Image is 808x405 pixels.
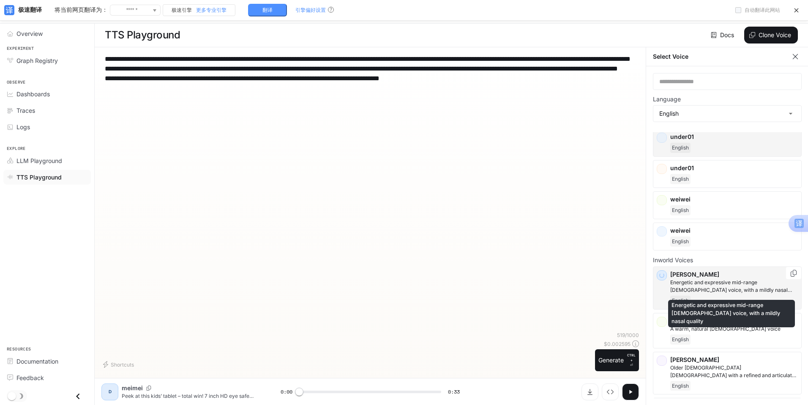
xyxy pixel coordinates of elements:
span: English [670,381,691,391]
span: 0:00 [281,388,292,396]
span: English [670,143,691,153]
p: Language [653,96,681,102]
p: [PERSON_NAME] [670,270,798,279]
button: Download audio [581,383,598,400]
h1: TTS Playground [105,27,180,43]
button: Copy Voice ID [789,270,798,277]
span: Graph Registry [16,56,58,65]
div: Energetic and expressive mid-range [DEMOGRAPHIC_DATA] voice, with a mildly nasal quality [668,300,795,327]
p: weiwei [670,226,798,235]
div: English [653,106,801,122]
a: Traces [3,103,91,118]
span: Overview [16,29,43,38]
button: Clone Voice [744,27,798,43]
p: [PERSON_NAME] [670,356,798,364]
a: Overview [3,26,91,41]
p: Energetic and expressive mid-range male voice, with a mildly nasal quality [670,279,798,294]
button: GenerateCTRL +⏎ [595,349,639,371]
div: D [103,385,117,399]
span: Traces [16,106,35,115]
span: English [670,174,691,184]
p: under01 [670,133,798,141]
span: Logs [16,122,30,131]
span: Feedback [16,373,44,382]
a: Logs [3,120,91,134]
a: Docs [709,27,737,43]
p: 519 / 1000 [617,332,639,339]
button: Shortcuts [101,358,137,371]
span: Dashboards [16,90,50,98]
button: Close drawer [68,388,87,405]
a: Documentation [3,354,91,369]
p: ⏎ [627,353,636,368]
p: meimei [122,384,143,392]
button: Inspect [602,383,619,400]
p: Older British male with a refined and articulate voice [670,364,798,379]
p: A warm, natural female voice [670,325,798,333]
p: weiwei [670,195,798,204]
p: under01 [670,164,798,172]
span: English [670,205,691,215]
p: CTRL + [627,353,636,363]
span: Documentation [16,357,58,366]
span: TTS Playground [16,173,62,182]
a: LLM Playground [3,153,91,168]
span: Dark mode toggle [8,391,16,400]
a: Graph Registry [3,53,91,68]
a: Feedback [3,370,91,385]
span: 0:33 [448,388,460,396]
button: Copy Voice ID [143,386,155,391]
p: $ 0.002595 [604,340,631,348]
p: Peek at this kids’ tablet – total win! 7 inch HD eye safe screen. Easy lanyard: press, attach, do... [122,392,260,400]
span: LLM Playground [16,156,62,165]
span: English [670,334,691,345]
a: Dashboards [3,87,91,101]
p: Inworld Voices [653,257,802,263]
a: TTS Playground [3,170,91,185]
span: English [670,236,691,247]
